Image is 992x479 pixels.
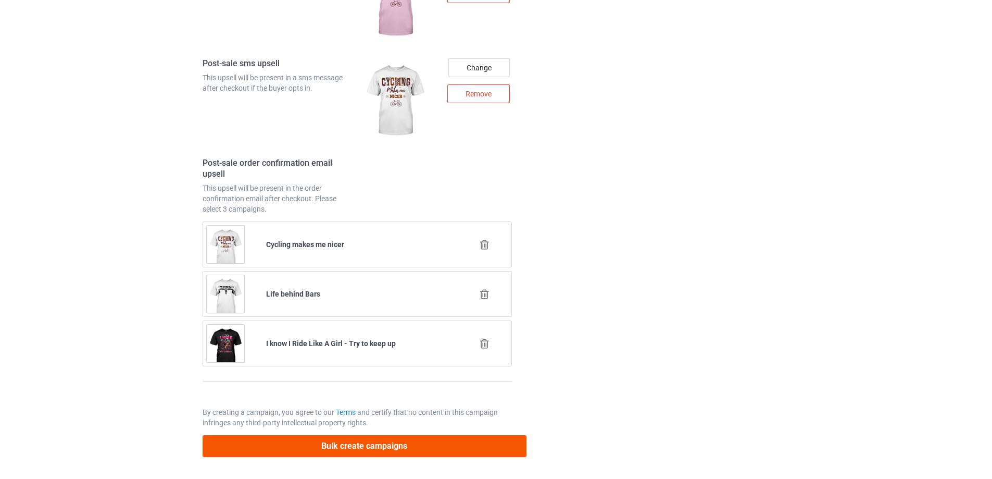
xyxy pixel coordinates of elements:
[203,183,354,214] div: This upsell will be present in the order confirmation email after checkout. Please select 3 campa...
[203,407,512,428] p: By creating a campaign, you agree to our and certify that no content in this campaign infringes a...
[266,339,396,348] b: I know I Ride Like A Girl - Try to keep up
[266,290,320,298] b: Life behind Bars
[203,72,354,93] div: This upsell will be present in a sms message after checkout if the buyer opts in.
[448,58,510,77] div: Change
[203,158,354,179] h4: Post-sale order confirmation email upsell
[203,58,354,69] h4: Post-sale sms upsell
[336,408,356,416] a: Terms
[361,58,429,144] img: regular.jpg
[266,240,344,249] b: Cycling makes me nicer
[447,84,510,103] div: Remove
[203,435,526,457] button: Bulk create campaigns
